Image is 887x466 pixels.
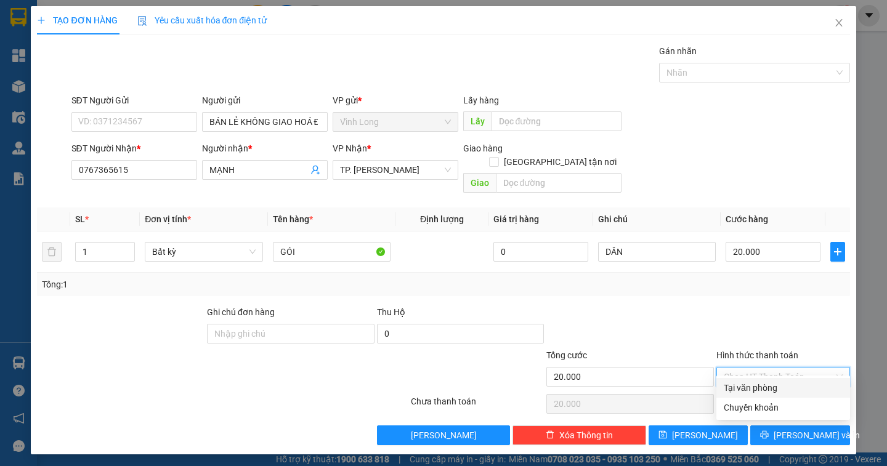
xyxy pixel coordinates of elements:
[310,165,320,175] span: user-add
[273,214,313,224] span: Tên hàng
[493,242,588,262] input: 0
[333,143,367,153] span: VP Nhận
[831,247,844,257] span: plus
[71,94,197,107] div: SĐT Người Gửi
[410,395,546,416] div: Chưa thanh toán
[834,18,844,28] span: close
[546,430,554,440] span: delete
[672,428,738,442] span: [PERSON_NAME]
[830,242,845,262] button: plus
[340,113,451,131] span: Vĩnh Long
[512,425,646,445] button: deleteXóa Thông tin
[42,278,343,291] div: Tổng: 1
[659,46,697,56] label: Gán nhãn
[716,350,798,360] label: Hình thức thanh toán
[37,15,117,25] span: TẠO ĐƠN HÀNG
[207,324,375,343] input: Ghi chú đơn hàng
[202,94,328,107] div: Người gửi
[71,142,197,155] div: SĐT Người Nhận
[42,242,62,262] button: delete
[75,214,85,224] span: SL
[726,214,768,224] span: Cước hàng
[333,94,458,107] div: VP gửi
[145,214,191,224] span: Đơn vị tính
[774,428,860,442] span: [PERSON_NAME] và In
[463,143,503,153] span: Giao hàng
[463,173,496,193] span: Giao
[496,173,622,193] input: Dọc đường
[499,155,622,169] span: [GEOGRAPHIC_DATA] tận nơi
[137,16,147,26] img: icon
[724,381,843,395] div: Tại văn phòng
[658,430,667,440] span: save
[750,425,849,445] button: printer[PERSON_NAME] và In
[724,401,843,414] div: Chuyển khoản
[492,111,622,131] input: Dọc đường
[463,95,499,105] span: Lấy hàng
[420,214,464,224] span: Định lượng
[137,15,267,25] span: Yêu cầu xuất hóa đơn điện tử
[593,207,721,231] th: Ghi chú
[377,307,405,317] span: Thu Hộ
[207,307,275,317] label: Ghi chú đơn hàng
[760,430,769,440] span: printer
[37,16,46,25] span: plus
[559,428,613,442] span: Xóa Thông tin
[463,111,492,131] span: Lấy
[598,242,716,262] input: Ghi Chú
[822,6,856,41] button: Close
[411,428,477,442] span: [PERSON_NAME]
[649,425,748,445] button: save[PERSON_NAME]
[493,214,539,224] span: Giá trị hàng
[546,350,587,360] span: Tổng cước
[152,243,255,261] span: Bất kỳ
[377,425,511,445] button: [PERSON_NAME]
[340,161,451,179] span: TP. Hồ Chí Minh
[273,242,391,262] input: VD: Bàn, Ghế
[202,142,328,155] div: Người nhận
